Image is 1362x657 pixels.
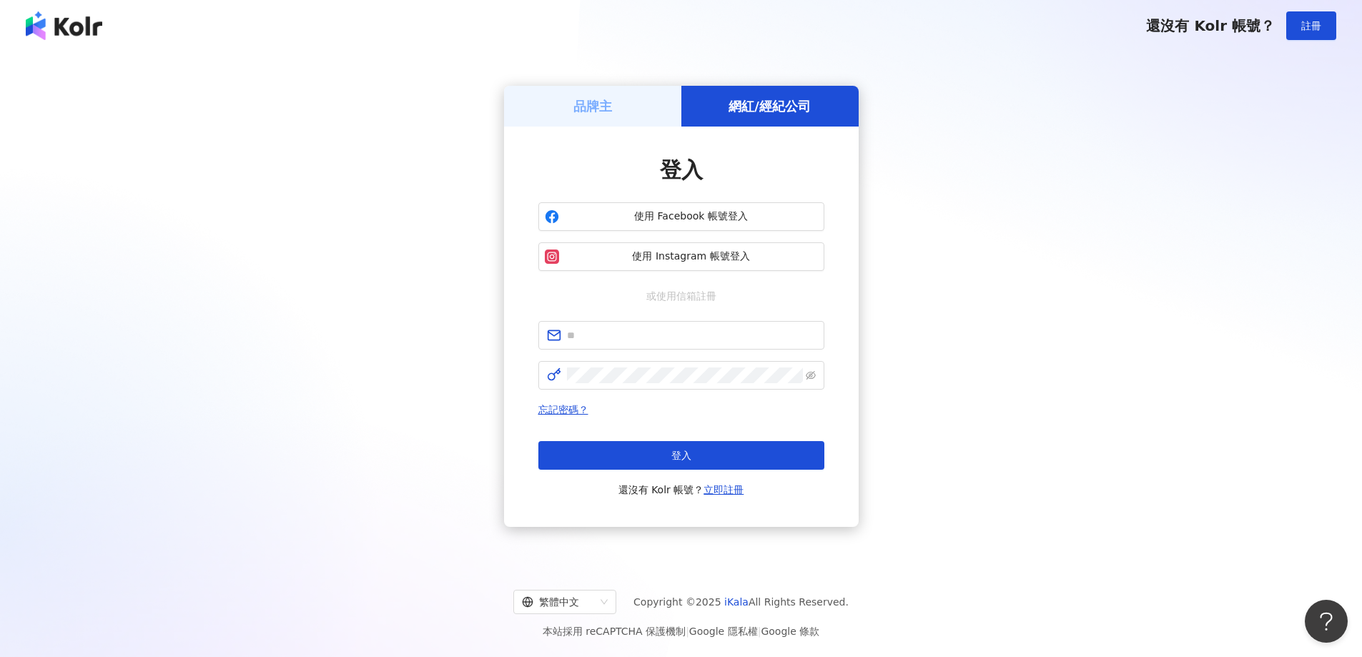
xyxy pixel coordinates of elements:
[26,11,102,40] img: logo
[522,591,595,613] div: 繁體中文
[543,623,819,640] span: 本站採用 reCAPTCHA 保護機制
[704,484,744,495] a: 立即註冊
[1305,600,1348,643] iframe: Help Scout Beacon - Open
[1301,20,1321,31] span: 註冊
[538,404,588,415] a: 忘記密碼？
[724,596,749,608] a: iKala
[573,97,612,115] h5: 品牌主
[761,626,819,637] a: Google 條款
[538,441,824,470] button: 登入
[758,626,761,637] span: |
[660,157,703,182] span: 登入
[633,593,849,611] span: Copyright © 2025 All Rights Reserved.
[1146,17,1275,34] span: 還沒有 Kolr 帳號？
[565,209,818,224] span: 使用 Facebook 帳號登入
[538,242,824,271] button: 使用 Instagram 帳號登入
[636,288,726,304] span: 或使用信箱註冊
[689,626,758,637] a: Google 隱私權
[686,626,689,637] span: |
[1286,11,1336,40] button: 註冊
[729,97,811,115] h5: 網紅/經紀公司
[618,481,744,498] span: 還沒有 Kolr 帳號？
[538,202,824,231] button: 使用 Facebook 帳號登入
[565,250,818,264] span: 使用 Instagram 帳號登入
[671,450,691,461] span: 登入
[806,370,816,380] span: eye-invisible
